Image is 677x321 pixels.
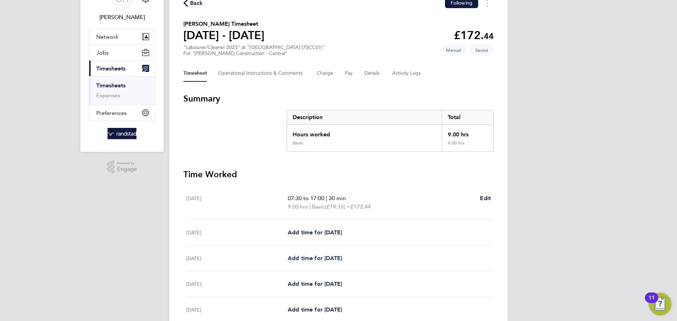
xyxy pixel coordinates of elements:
div: [DATE] [186,228,288,237]
div: [DATE] [186,254,288,263]
button: Operational Instructions & Comments [218,65,305,82]
button: Timesheet [183,65,207,82]
div: 9.00 hrs [442,125,493,140]
button: Details [365,65,381,82]
button: Preferences [89,105,155,121]
button: Timesheets [89,61,155,76]
a: Add time for [DATE] [288,228,342,237]
app-decimal: £172. [454,29,494,42]
div: Timesheets [89,76,155,105]
div: Summary [287,110,494,152]
a: Expenses [96,92,120,99]
span: Add time for [DATE] [288,229,342,236]
span: Preferences [96,110,127,116]
div: Description [287,110,442,124]
img: randstad-logo-retina.png [108,128,137,139]
button: Charge [317,65,334,82]
a: Powered byEngage [107,160,137,174]
span: This timesheet was manually created. [440,44,467,56]
span: (£19.16) = [325,203,350,210]
a: Add time for [DATE] [288,280,342,288]
div: 9.00 hrs [442,140,493,152]
span: 9.00 hrs [288,203,308,210]
div: [DATE] [186,280,288,288]
div: Hours worked [287,125,442,140]
button: Jobs [89,45,155,60]
div: Total [442,110,493,124]
h2: [PERSON_NAME] Timesheet [183,20,264,28]
div: [DATE] [186,305,288,314]
span: Powered by [117,160,137,166]
a: Edit [480,194,491,203]
h3: Time Worked [183,169,494,180]
button: Pay [345,65,353,82]
span: Edit [480,195,491,202]
a: Timesheets [96,82,126,89]
div: Basic [293,140,303,146]
span: Engage [117,166,137,172]
span: Add time for [DATE] [288,280,342,287]
span: This timesheet is Saved. [470,44,494,56]
span: Oliver Hunka [89,13,155,21]
a: Add time for [DATE] [288,254,342,263]
span: Timesheets [96,65,126,72]
a: Add time for [DATE] [288,305,342,314]
div: For "[PERSON_NAME] Construction - Central" [183,50,325,56]
span: £172.44 [350,203,371,210]
a: Go to home page [89,128,155,139]
span: | [309,203,311,210]
button: Activity Logs [392,65,422,82]
span: | [326,195,327,202]
span: Jobs [96,49,109,56]
div: 11 [648,298,655,307]
span: 44 [484,31,494,41]
span: Network [96,33,118,40]
span: Add time for [DATE] [288,306,342,313]
button: Open Resource Center, 11 new notifications [649,293,671,315]
h1: [DATE] - [DATE] [183,28,264,42]
span: Add time for [DATE] [288,255,342,261]
button: Network [89,29,155,44]
h3: Summary [183,93,494,104]
div: "Labourer/Cleaner 2025" at "[GEOGRAPHIC_DATA] (75CC01)" [183,44,325,56]
div: [DATE] [186,194,288,211]
span: 07:30 to 17:00 [288,195,324,202]
span: Basic [312,203,325,211]
span: 30 min [329,195,346,202]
